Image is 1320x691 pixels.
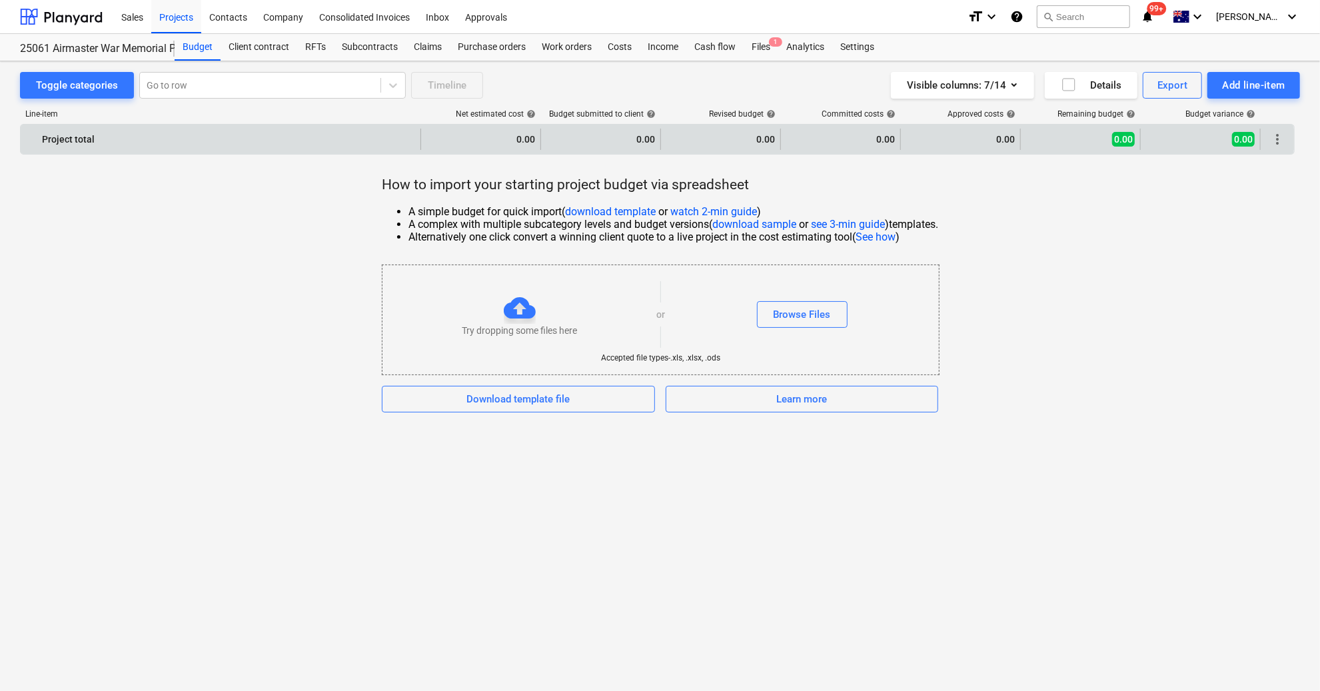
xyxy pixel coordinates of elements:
div: Committed costs [822,109,896,119]
li: Alternatively one click convert a winning client quote to a live project in the cost estimating t... [408,231,938,243]
i: keyboard_arrow_down [1284,9,1300,25]
div: Files [744,34,778,61]
a: see 3-min guide [811,218,885,231]
a: download template [565,205,656,218]
a: Work orders [534,34,600,61]
a: Settings [832,34,882,61]
iframe: Chat Widget [1253,627,1320,691]
a: Budget [175,34,221,61]
a: Client contract [221,34,297,61]
div: Budget submitted to client [549,109,656,119]
i: keyboard_arrow_down [984,9,999,25]
p: How to import your starting project budget via spreadsheet [382,176,938,195]
button: Export [1143,72,1203,99]
span: 99+ [1147,2,1167,15]
div: 25061 Airmaster War Memorial Pool Redcliffe [20,42,159,56]
a: Files1 [744,34,778,61]
a: watch 2-min guide [670,205,757,218]
li: A complex with multiple subcategory levels and budget versions ( or ) templates. [408,218,938,231]
div: Approved costs [948,109,1015,119]
span: help [764,109,776,119]
a: Analytics [778,34,832,61]
span: 0.00 [1112,132,1135,147]
div: Download template file [466,390,570,408]
span: help [884,109,896,119]
button: Add line-item [1207,72,1300,99]
button: Visible columns:7/14 [891,72,1034,99]
div: 0.00 [666,129,775,150]
i: keyboard_arrow_down [1189,9,1205,25]
span: help [1243,109,1255,119]
button: Learn more [666,386,939,412]
div: 0.00 [906,129,1015,150]
div: Toggle categories [36,77,118,94]
div: Browse Files [774,306,831,323]
button: Toggle categories [20,72,134,99]
a: RFTs [297,34,334,61]
i: Knowledge base [1010,9,1023,25]
button: Download template file [382,386,655,412]
span: help [1003,109,1015,119]
span: [PERSON_NAME] [1216,11,1283,22]
div: Line-item [20,109,422,119]
a: download sample [712,218,796,231]
div: Net estimated cost [456,109,536,119]
span: 0.00 [1232,132,1255,147]
p: or [656,308,665,321]
a: Cash flow [686,34,744,61]
button: Details [1045,72,1137,99]
span: help [524,109,536,119]
div: Project total [42,129,415,150]
div: 0.00 [786,129,895,150]
div: 0.00 [546,129,655,150]
div: Learn more [776,390,827,408]
div: Budget variance [1185,109,1255,119]
div: Try dropping some files hereorBrowse FilesAccepted file types-.xls, .xlsx, .ods [382,265,940,375]
p: Try dropping some files here [462,324,577,337]
div: Export [1157,77,1188,94]
div: Add line-item [1222,77,1285,94]
a: Subcontracts [334,34,406,61]
i: notifications [1141,9,1154,25]
a: Claims [406,34,450,61]
a: Costs [600,34,640,61]
span: More actions [1269,131,1285,147]
span: help [1123,109,1135,119]
div: Revised budget [709,109,776,119]
a: Income [640,34,686,61]
div: Remaining budget [1057,109,1135,119]
p: Accepted file types - .xls, .xlsx, .ods [601,353,720,364]
div: Details [1061,77,1121,94]
a: Purchase orders [450,34,534,61]
a: See how [856,231,896,243]
button: Search [1037,5,1130,28]
button: Browse Files [757,301,848,328]
i: format_size [968,9,984,25]
div: 0.00 [426,129,535,150]
span: search [1043,11,1053,22]
div: Visible columns : 7/14 [907,77,1018,94]
span: 1 [769,37,782,47]
li: A simple budget for quick import ( or ) [408,205,938,218]
span: help [644,109,656,119]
